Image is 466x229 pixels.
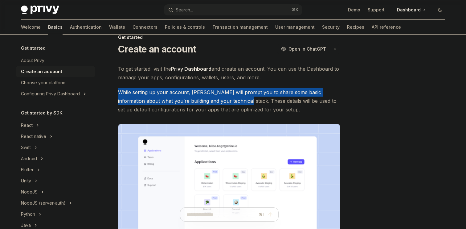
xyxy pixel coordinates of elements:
[16,120,95,131] button: Toggle React section
[392,5,430,15] a: Dashboard
[133,20,157,35] a: Connectors
[21,144,31,151] div: Swift
[212,20,268,35] a: Transaction management
[16,186,95,198] button: Toggle NodeJS section
[21,133,46,140] div: React native
[21,199,66,207] div: NodeJS (server-auth)
[16,198,95,209] button: Toggle NodeJS (server-auth) section
[16,209,95,220] button: Toggle Python section
[322,20,340,35] a: Security
[164,4,302,15] button: Open search
[16,164,95,175] button: Toggle Flutter section
[16,175,95,186] button: Toggle Unity section
[186,208,256,221] input: Ask a question...
[118,88,340,114] span: While setting up your account, [PERSON_NAME] will prompt you to share some basic information abou...
[21,122,33,129] div: React
[21,177,31,185] div: Unity
[165,20,205,35] a: Policies & controls
[21,166,34,173] div: Flutter
[21,188,38,196] div: NodeJS
[275,20,315,35] a: User management
[16,55,95,66] a: About Privy
[368,7,385,13] a: Support
[16,153,95,164] button: Toggle Android section
[118,65,340,82] span: To get started, visit the and create an account. You can use the Dashboard to manage your apps, c...
[21,68,62,75] div: Create an account
[348,7,360,13] a: Demo
[118,34,340,40] div: Get started
[21,79,65,86] div: Choose your platform
[21,20,41,35] a: Welcome
[347,20,364,35] a: Recipes
[171,66,211,72] a: Privy Dashboard
[372,20,401,35] a: API reference
[21,109,63,117] h5: Get started by SDK
[21,222,31,229] div: Java
[118,44,196,55] h1: Create an account
[176,6,193,14] div: Search...
[21,90,80,98] div: Configuring Privy Dashboard
[70,20,102,35] a: Authentication
[16,66,95,77] a: Create an account
[16,88,95,99] button: Toggle Configuring Privy Dashboard section
[21,155,37,162] div: Android
[16,77,95,88] a: Choose your platform
[288,46,326,52] span: Open in ChatGPT
[21,6,59,14] img: dark logo
[397,7,421,13] span: Dashboard
[109,20,125,35] a: Wallets
[21,44,46,52] h5: Get started
[266,210,275,219] button: Send message
[16,142,95,153] button: Toggle Swift section
[277,44,330,54] button: Open in ChatGPT
[48,20,63,35] a: Basics
[21,57,44,64] div: About Privy
[16,131,95,142] button: Toggle React native section
[292,7,298,12] span: ⌘ K
[21,210,35,218] div: Python
[435,5,445,15] button: Toggle dark mode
